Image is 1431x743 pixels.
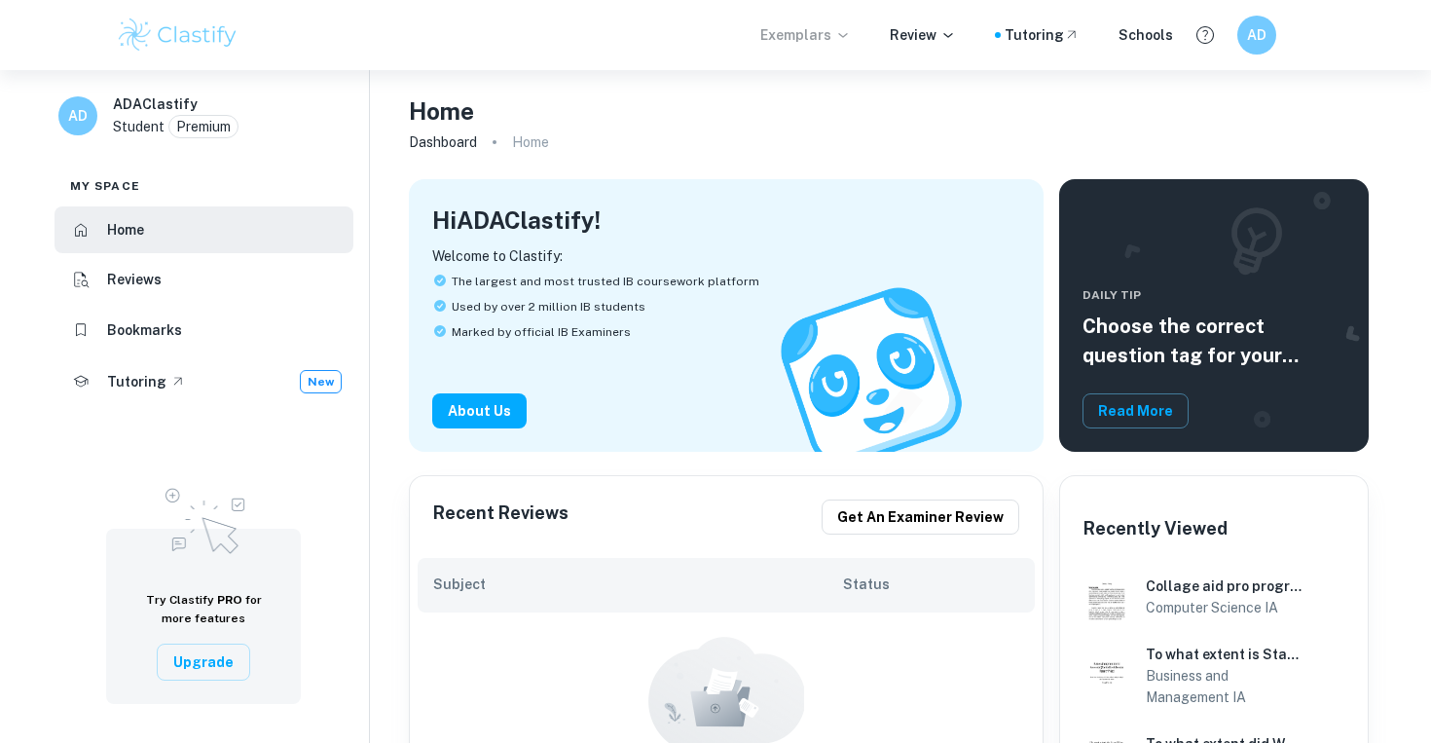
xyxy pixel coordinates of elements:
[1083,652,1130,699] img: Business and Management IA example thumbnail: To what extent is Starbucks’ green marke
[452,273,759,290] span: The largest and most trusted IB coursework platform
[1083,515,1228,542] h6: Recently Viewed
[116,16,239,55] img: Clastify logo
[760,24,851,46] p: Exemplars
[217,593,242,607] span: PRO
[55,357,353,406] a: TutoringNew
[107,219,144,241] h6: Home
[55,206,353,253] a: Home
[113,93,198,115] h6: ADAClastify
[157,644,250,681] button: Upgrade
[1146,644,1302,665] h6: To what extent is Starbucks’ green marketing an effective strategy in building its brand equity i...
[1076,636,1352,716] a: Business and Management IA example thumbnail: To what extent is Starbucks’ green markeTo what ext...
[452,323,631,341] span: Marked by official IB Examiners
[176,116,231,137] p: Premium
[107,269,162,290] h6: Reviews
[432,393,527,428] button: About Us
[890,24,956,46] p: Review
[1082,312,1345,370] h5: Choose the correct question tag for your coursework
[107,371,166,392] h6: Tutoring
[452,298,645,316] span: Used by over 2 million IB students
[1119,24,1173,46] a: Schools
[1076,566,1352,628] a: Computer Science IA example thumbnail: Collage aid pro programCollage aid pro programComputer Sci...
[409,93,474,129] h4: Home
[432,245,1020,267] p: Welcome to Clastify:
[822,500,1019,535] button: Get an examiner review
[433,500,569,535] h6: Recent Reviews
[433,574,844,595] h6: Subject
[155,476,252,560] img: Upgrade to Pro
[1146,665,1302,708] h6: Business and Management IA
[113,116,165,137] p: Student
[843,574,1019,595] h6: Status
[1146,597,1302,618] h6: Computer Science IA
[301,373,341,390] span: New
[1246,24,1268,46] h6: AD
[409,129,477,156] a: Dashboard
[1189,19,1222,52] button: Help and Feedback
[1237,16,1276,55] button: AD
[1083,574,1130,620] img: Computer Science IA example thumbnail: Collage aid pro program
[432,203,601,238] h4: Hi ADAClastify !
[1146,576,1302,597] h6: Collage aid pro program
[512,131,549,153] p: Home
[55,257,353,304] a: Reviews
[1082,286,1345,304] span: Daily Tip
[107,319,182,341] h6: Bookmarks
[55,307,353,353] a: Bookmarks
[1005,24,1080,46] a: Tutoring
[1082,393,1189,428] button: Read More
[70,177,140,195] span: My space
[129,591,277,628] h6: Try Clastify for more features
[67,105,90,127] h6: AD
